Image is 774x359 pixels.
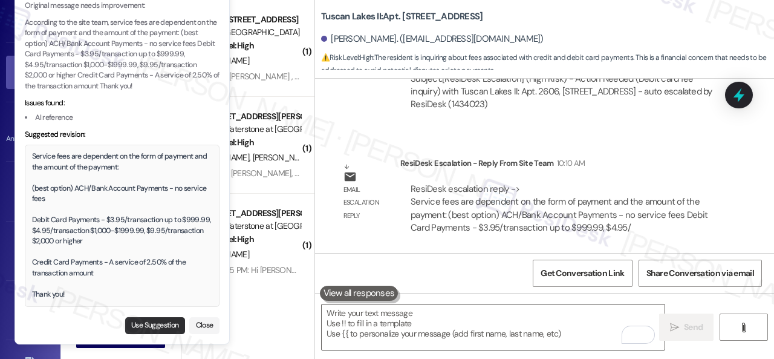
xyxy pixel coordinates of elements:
[25,113,220,124] li: AI reference
[6,56,54,88] a: Inbox
[189,317,220,334] button: Close
[343,183,391,222] div: Email escalation reply
[189,123,301,136] div: Property: Waterstone at [GEOGRAPHIC_DATA]
[25,130,220,140] div: Suggested revision:
[125,317,185,334] button: Use Suggestion
[6,234,54,267] a: Insights •
[533,260,632,287] button: Get Conversation Link
[189,55,249,66] span: [PERSON_NAME]
[189,13,301,26] div: Apt. 1303, [STREET_ADDRESS]
[670,323,679,332] i: 
[189,207,301,220] div: Apt. [STREET_ADDRESS][PERSON_NAME]
[6,294,54,326] a: Buildings
[400,157,728,174] div: ResiDesk Escalation - Reply From Site Team
[646,267,754,280] span: Share Conversation via email
[554,157,585,170] div: 10:10 AM
[189,110,301,123] div: Apt. [STREET_ADDRESS][PERSON_NAME]
[189,26,301,39] div: Property: [GEOGRAPHIC_DATA]
[321,51,774,77] span: : The resident is inquiring about fees associated with credit and debit card payments. This is a ...
[25,1,220,12] p: Original message needs improvement:
[321,10,483,23] b: Tuscan Lakes II: Apt. [STREET_ADDRESS]
[659,314,714,341] button: Send
[322,305,665,350] textarea: To enrich screen reader interactions, please activate Accessibility in Grammarly extension settings
[321,53,373,62] strong: ⚠️ Risk Level: High
[25,18,220,92] p: According to the site team, service fees are dependent on the form of payment and the amount of t...
[25,98,220,109] div: Issues found:
[541,267,624,280] span: Get Conversation Link
[6,175,54,208] a: Site Visit •
[189,220,301,232] div: Property: Waterstone at [GEOGRAPHIC_DATA]
[189,249,249,260] span: [PERSON_NAME]
[684,321,703,334] span: Send
[411,73,718,111] div: Subject: [ResiDesk Escalation] (High Risk) - Action Needed (Debit card fee inquiry) with Tuscan L...
[411,183,707,234] div: ResiDesk escalation reply -> Service fees are dependent on the form of payment and the amount of ...
[739,323,748,332] i: 
[253,152,317,163] span: [PERSON_NAME]
[321,33,544,45] div: [PERSON_NAME]. ([EMAIL_ADDRESS][DOMAIN_NAME])
[32,151,213,300] div: Service fees are dependent on the form of payment and the amount of the payment: (best option) AC...
[639,260,762,287] button: Share Conversation via email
